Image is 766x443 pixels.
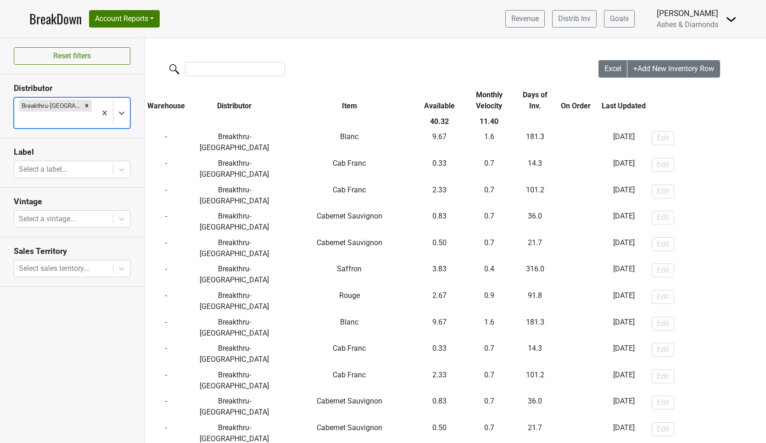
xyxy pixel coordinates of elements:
td: 1.6 [462,314,516,341]
span: Blanc [340,318,358,326]
div: Breakthru-[GEOGRAPHIC_DATA] [19,100,82,112]
td: [DATE] [598,208,649,235]
th: Distributor: activate to sort column ascending [188,87,281,114]
td: - [145,208,188,235]
td: 181.3 [516,129,554,156]
th: On Order: activate to sort column ascending [554,87,598,114]
span: Cab Franc [333,370,366,379]
td: - [145,394,188,421]
td: 1.6 [462,129,516,156]
a: Distrib Inv [552,10,597,28]
td: 0.9 [462,288,516,314]
td: - [145,182,188,209]
td: 0.7 [462,341,516,367]
td: - [554,262,598,288]
td: 101.2 [516,367,554,394]
button: Edit [652,131,674,145]
td: 14.3 [516,341,554,367]
td: Breakthru-[GEOGRAPHIC_DATA] [188,367,281,394]
td: [DATE] [598,129,649,156]
td: [DATE] [598,367,649,394]
button: Edit [652,422,674,436]
td: 0.33 [417,156,462,182]
td: 0.7 [462,156,516,182]
td: 0.7 [462,394,516,421]
td: [DATE] [598,182,649,209]
td: 101.2 [516,182,554,209]
button: Account Reports [89,10,160,28]
span: +Add New Inventory Row [633,64,714,73]
div: Remove Breakthru-MN [82,100,92,112]
th: Monthly Velocity: activate to sort column ascending [462,87,516,114]
td: - [145,367,188,394]
button: Edit [652,343,674,357]
button: Edit [652,264,674,277]
td: - [554,394,598,421]
td: - [554,129,598,156]
td: Breakthru-[GEOGRAPHIC_DATA] [188,314,281,341]
td: - [145,314,188,341]
span: Cab Franc [333,344,366,353]
td: [DATE] [598,235,649,262]
button: Excel [598,60,628,78]
span: Cab Franc [333,159,366,168]
span: Ashes & Diamonds [657,20,718,29]
td: Breakthru-[GEOGRAPHIC_DATA] [188,288,281,314]
td: 0.83 [417,394,462,421]
button: Edit [652,185,674,198]
th: Days of Inv.: activate to sort column ascending [516,87,554,114]
td: - [145,129,188,156]
button: Edit [652,237,674,251]
td: 0.7 [462,235,516,262]
td: 2.67 [417,288,462,314]
td: Breakthru-[GEOGRAPHIC_DATA] [188,262,281,288]
td: 36.0 [516,394,554,421]
td: [DATE] [598,262,649,288]
button: Edit [652,317,674,331]
span: Excel [604,64,621,73]
td: 2.33 [417,182,462,209]
td: 0.50 [417,235,462,262]
th: Last Updated: activate to sort column ascending [598,87,649,114]
td: - [554,288,598,314]
th: Available: activate to sort column ascending [417,87,462,114]
td: 0.33 [417,341,462,367]
td: 14.3 [516,156,554,182]
button: +Add New Inventory Row [627,60,720,78]
h3: Vintage [14,197,130,207]
td: 91.8 [516,288,554,314]
img: Dropdown Menu [726,14,737,25]
span: Cabernet Sauvignon [317,238,382,247]
td: 316.0 [516,262,554,288]
td: - [554,208,598,235]
td: 0.4 [462,262,516,288]
th: 40.32 [417,114,462,129]
td: 9.67 [417,314,462,341]
td: [DATE] [598,314,649,341]
span: Blanc [340,132,358,141]
div: [PERSON_NAME] [657,7,718,19]
td: - [145,341,188,367]
td: 2.33 [417,367,462,394]
td: - [145,288,188,314]
td: Breakthru-[GEOGRAPHIC_DATA] [188,394,281,421]
td: - [145,156,188,182]
td: [DATE] [598,341,649,367]
a: Revenue [505,10,545,28]
td: Breakthru-[GEOGRAPHIC_DATA] [188,235,281,262]
td: 21.7 [516,235,554,262]
a: BreakDown [29,9,82,28]
button: Reset filters [14,47,130,65]
a: Goals [604,10,635,28]
td: [DATE] [598,288,649,314]
span: Rouge [339,291,360,300]
td: 181.3 [516,314,554,341]
td: [DATE] [598,394,649,421]
h3: Distributor [14,84,130,93]
td: - [554,156,598,182]
td: Breakthru-[GEOGRAPHIC_DATA] [188,208,281,235]
td: 9.67 [417,129,462,156]
td: - [554,235,598,262]
h3: Label [14,147,130,157]
td: - [554,367,598,394]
